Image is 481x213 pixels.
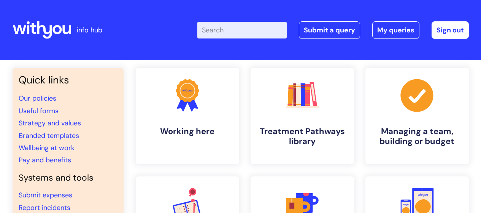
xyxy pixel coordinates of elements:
a: Sign out [432,21,469,39]
a: Our policies [19,94,56,103]
a: Treatment Pathways library [251,68,354,164]
a: Useful forms [19,106,59,115]
a: Pay and benefits [19,155,71,165]
a: Wellbeing at work [19,143,75,152]
h4: Systems and tools [19,173,117,183]
a: My queries [372,21,419,39]
input: Search [197,22,287,38]
h3: Quick links [19,74,117,86]
div: | - [197,21,469,39]
h4: Working here [142,127,233,136]
a: Working here [136,68,239,164]
h4: Managing a team, building or budget [371,127,463,147]
a: Managing a team, building or budget [365,68,469,164]
a: Strategy and values [19,119,81,128]
h4: Treatment Pathways library [257,127,348,147]
p: info hub [77,24,102,36]
a: Submit expenses [19,191,72,200]
a: Submit a query [299,21,360,39]
a: Branded templates [19,131,79,140]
